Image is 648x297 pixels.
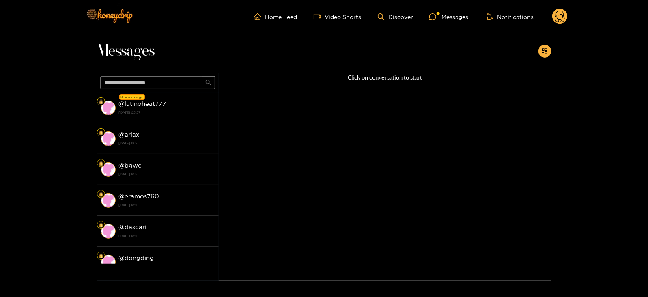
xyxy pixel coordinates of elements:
p: Click on conversation to start [219,73,551,82]
a: Video Shorts [314,13,362,20]
img: Fan Level [99,192,103,197]
strong: [DATE] 18:51 [119,170,215,178]
span: appstore-add [542,48,548,55]
img: Fan Level [99,130,103,135]
img: conversation [101,131,116,146]
a: Discover [378,13,413,20]
strong: @ dongding11 [119,254,158,261]
strong: [DATE] 18:51 [119,263,215,270]
img: conversation [101,255,116,269]
strong: @ latinoheat777 [119,100,166,107]
img: conversation [101,101,116,115]
span: search [205,80,211,86]
img: conversation [101,224,116,239]
button: Notifications [484,13,536,21]
img: Fan Level [99,161,103,166]
strong: [DATE] 05:57 [119,109,215,116]
button: appstore-add [538,45,551,58]
img: Fan Level [99,254,103,258]
a: Home Feed [254,13,297,20]
strong: [DATE] 18:51 [119,140,215,147]
strong: @ dascari [119,224,147,230]
span: video-camera [314,13,325,20]
img: conversation [101,193,116,208]
img: Fan Level [99,99,103,104]
img: conversation [101,162,116,177]
img: Fan Level [99,223,103,228]
strong: @ bgwc [119,162,142,169]
button: search [202,76,215,89]
span: Messages [97,41,155,61]
span: home [254,13,265,20]
strong: [DATE] 18:51 [119,232,215,239]
strong: [DATE] 18:51 [119,201,215,209]
div: New message [119,94,145,100]
strong: @ arlax [119,131,140,138]
strong: @ eramos760 [119,193,159,200]
div: Messages [429,12,468,22]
